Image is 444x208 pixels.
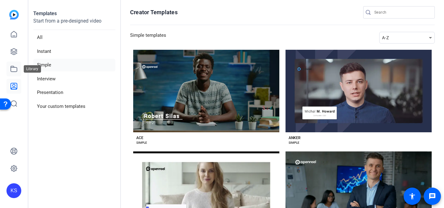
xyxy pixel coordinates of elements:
mat-icon: accessibility [409,193,416,200]
strong: Templates [33,11,57,16]
h1: Creator Templates [130,9,178,16]
p: Start from a pre-designed video [33,17,115,30]
div: ACE [136,135,143,140]
img: blue-gradient.svg [9,10,19,19]
div: ANKER [289,135,301,140]
mat-icon: message [429,193,436,200]
li: Presentation [33,86,115,99]
h3: Simple templates [130,32,166,44]
li: Instant [33,45,115,58]
div: SIMPLE [136,140,147,145]
button: Template image [133,50,279,132]
input: Search [374,9,430,16]
span: A-Z [382,35,389,40]
li: Interview [33,73,115,85]
button: Template image [286,50,432,132]
div: KS [6,183,21,198]
div: Library [24,65,41,73]
li: Your custom templates [33,100,115,113]
li: All [33,31,115,44]
div: SIMPLE [289,140,299,145]
li: Simple [33,59,115,71]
